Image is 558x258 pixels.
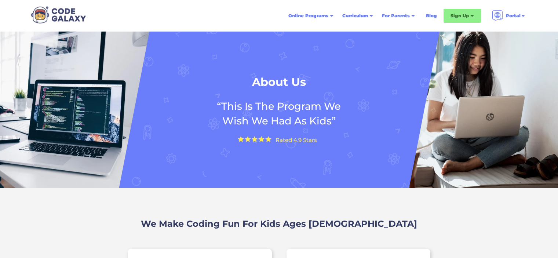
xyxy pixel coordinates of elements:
div: Sign Up [451,12,469,19]
h2: “This Is The Program We Wish We Had As Kids” [207,99,351,128]
h2: We Make Coding Fun For Kids Ages [DEMOGRAPHIC_DATA] [83,217,475,230]
div: For Parents [382,12,410,19]
div: Portal [506,12,521,19]
img: Yellow Star - the Code Galaxy [252,136,258,142]
img: Yellow Star - the Code Galaxy [265,136,271,142]
a: Blog [422,9,441,22]
h1: About Us [252,77,306,88]
div: Curriculum [342,12,368,19]
img: Yellow Star - the Code Galaxy [238,136,244,142]
img: Yellow Star - the Code Galaxy [245,136,251,142]
img: Yellow Star - the Code Galaxy [258,136,265,142]
div: Rated 4.9 Stars [276,137,317,143]
div: Online Programs [288,12,328,19]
